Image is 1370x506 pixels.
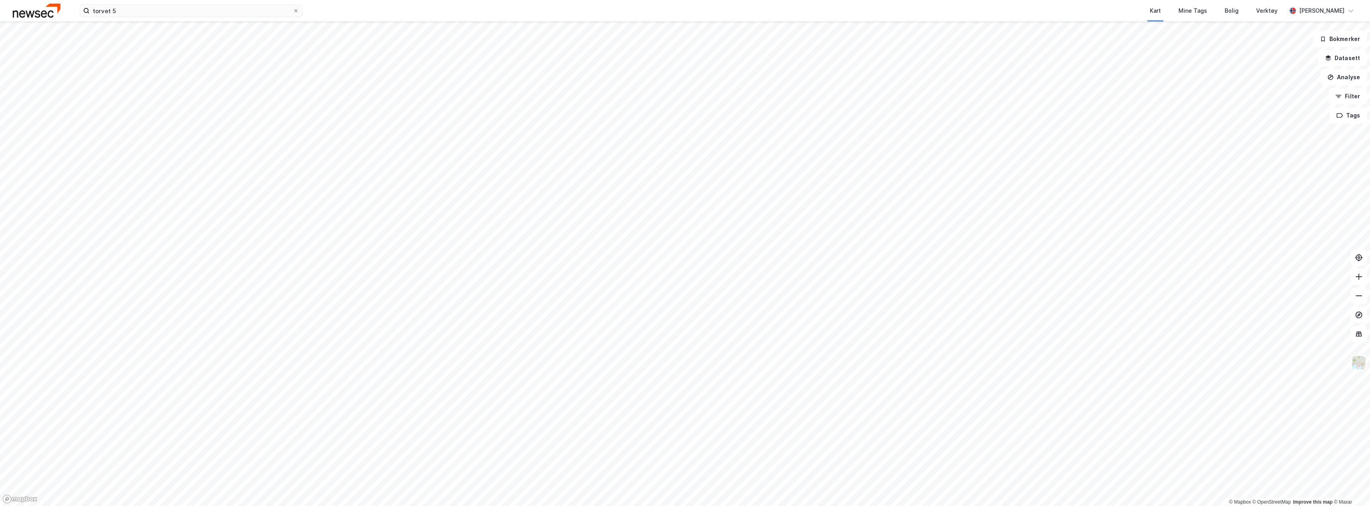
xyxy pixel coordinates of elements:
div: Kontrollprogram for chat [1330,468,1370,506]
a: OpenStreetMap [1253,499,1291,505]
div: Verktøy [1256,6,1278,16]
a: Mapbox homepage [2,494,37,504]
button: Filter [1329,88,1367,104]
iframe: Chat Widget [1330,468,1370,506]
input: Søk på adresse, matrikkel, gårdeiere, leietakere eller personer [90,5,293,17]
button: Tags [1330,107,1367,123]
div: [PERSON_NAME] [1299,6,1345,16]
img: newsec-logo.f6e21ccffca1b3a03d2d.png [13,4,61,18]
button: Datasett [1318,50,1367,66]
button: Analyse [1321,69,1367,85]
img: Z [1351,355,1366,370]
div: Kart [1150,6,1161,16]
div: Mine Tags [1178,6,1207,16]
div: Bolig [1225,6,1239,16]
a: Mapbox [1229,499,1251,505]
button: Bokmerker [1313,31,1367,47]
a: Improve this map [1293,499,1333,505]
